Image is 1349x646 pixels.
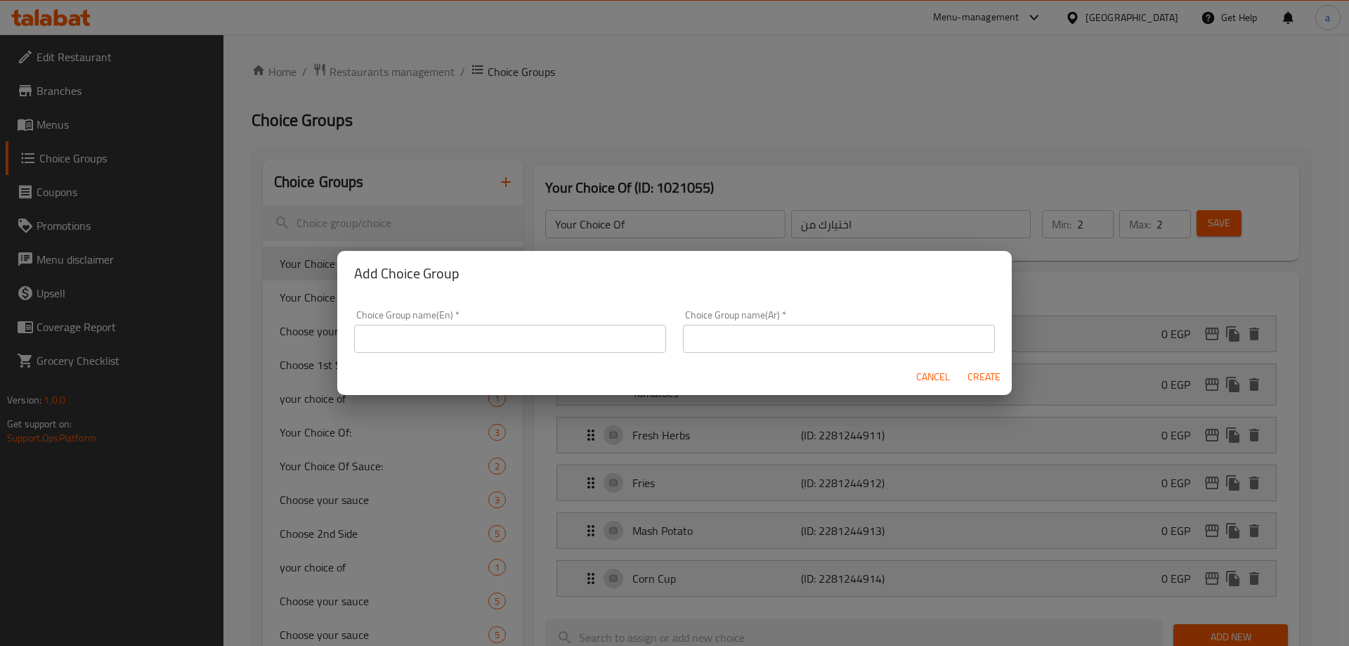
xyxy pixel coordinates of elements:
[683,325,995,353] input: Please enter Choice Group name(ar)
[354,325,666,353] input: Please enter Choice Group name(en)
[354,262,995,285] h2: Add Choice Group
[911,364,956,390] button: Cancel
[961,364,1006,390] button: Create
[916,368,950,386] span: Cancel
[967,368,1001,386] span: Create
